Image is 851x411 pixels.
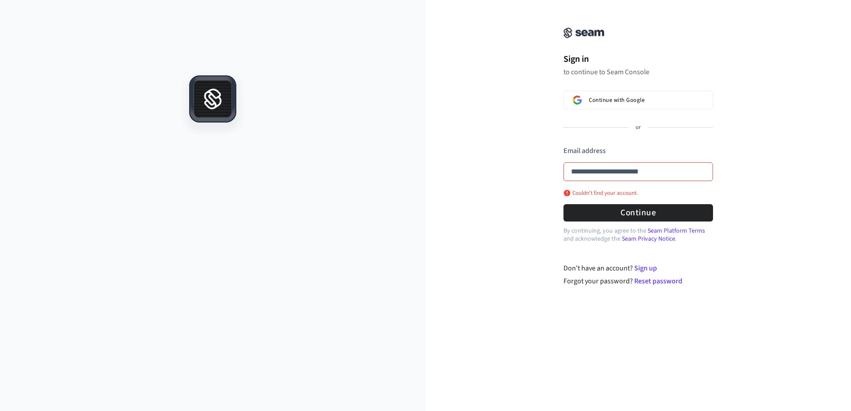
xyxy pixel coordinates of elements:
[634,276,682,286] a: Reset password
[563,28,604,38] img: Seam Console
[563,227,713,243] p: By continuing, you agree to the and acknowledge the .
[563,263,713,274] div: Don't have an account?
[648,226,705,235] a: Seam Platform Terms
[563,189,638,197] p: Couldn't find your account.
[634,263,657,273] a: Sign up
[563,91,713,109] button: Sign in with GoogleContinue with Google
[563,146,606,156] label: Email address
[563,204,713,222] button: Continue
[563,68,713,77] p: to continue to Seam Console
[563,276,713,286] div: Forgot your password?
[589,97,644,104] span: Continue with Google
[563,52,713,66] h1: Sign in
[622,234,675,243] a: Seam Privacy Notice
[573,96,582,105] img: Sign in with Google
[636,124,641,132] p: or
